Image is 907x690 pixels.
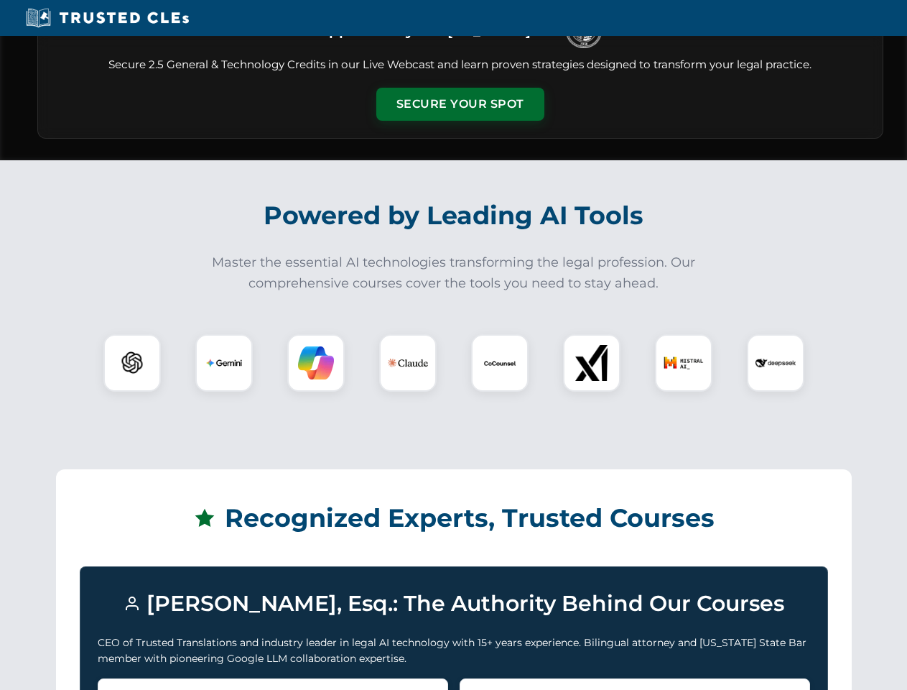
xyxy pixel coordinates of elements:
[574,345,610,381] img: xAI Logo
[103,334,161,392] div: ChatGPT
[111,342,153,384] img: ChatGPT Logo
[755,343,796,383] img: DeepSeek Logo
[747,334,804,392] div: DeepSeek
[55,57,865,73] p: Secure 2.5 General & Technology Credits in our Live Webcast and learn proven strategies designed ...
[287,334,345,392] div: Copilot
[376,88,544,121] button: Secure Your Spot
[206,345,242,381] img: Gemini Logo
[388,343,428,383] img: Claude Logo
[22,7,193,29] img: Trusted CLEs
[98,635,810,667] p: CEO of Trusted Translations and industry leader in legal AI technology with 15+ years experience....
[379,334,437,392] div: Claude
[471,334,529,392] div: CoCounsel
[482,345,518,381] img: CoCounsel Logo
[203,252,705,294] p: Master the essential AI technologies transforming the legal profession. Our comprehensive courses...
[56,190,852,241] h2: Powered by Leading AI Tools
[563,334,620,392] div: xAI
[98,584,810,623] h3: [PERSON_NAME], Esq.: The Authority Behind Our Courses
[195,334,253,392] div: Gemini
[80,493,828,543] h2: Recognized Experts, Trusted Courses
[298,345,334,381] img: Copilot Logo
[655,334,712,392] div: Mistral AI
[664,343,704,383] img: Mistral AI Logo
